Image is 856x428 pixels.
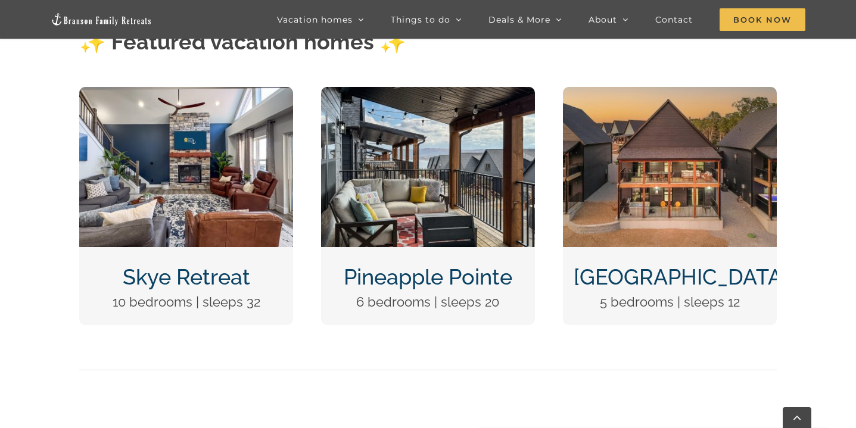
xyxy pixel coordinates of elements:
[574,292,766,313] p: 5 bedrooms | sleeps 12
[277,15,353,24] span: Vacation homes
[488,15,550,24] span: Deals & More
[655,15,693,24] span: Contact
[391,15,450,24] span: Things to do
[79,86,293,101] a: Skye Retreat at Table Rock Lake-3004-Edit
[321,86,535,101] a: Pineapple Pointe Christmas at Table Rock Lake Branson Missouri-1416
[563,86,777,101] a: DCIM100MEDIADJI_0124.JPG
[123,264,250,289] a: Skye Retreat
[589,15,617,24] span: About
[332,292,524,313] p: 6 bedrooms | sleeps 20
[90,292,282,313] p: 10 bedrooms | sleeps 32
[344,264,512,289] a: Pineapple Pointe
[720,8,805,31] span: Book Now
[51,13,152,26] img: Branson Family Retreats Logo
[574,264,788,289] a: [GEOGRAPHIC_DATA]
